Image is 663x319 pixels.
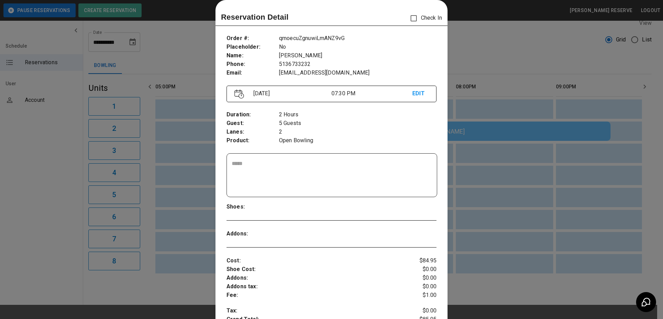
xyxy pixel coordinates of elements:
p: Lanes : [227,128,279,136]
p: $0.00 [402,265,436,274]
p: qmoecuZgnuwiLmANZ9vG [279,34,436,43]
p: Shoes : [227,203,279,211]
p: Order # : [227,34,279,43]
p: No [279,43,436,51]
p: 5136733232 [279,60,436,69]
p: $0.00 [402,282,436,291]
p: Cost : [227,257,402,265]
p: Addons tax : [227,282,402,291]
p: Addons : [227,274,402,282]
p: Tax : [227,307,402,315]
p: $0.00 [402,307,436,315]
p: [PERSON_NAME] [279,51,436,60]
p: 2 Hours [279,110,436,119]
p: $84.95 [402,257,436,265]
p: Shoe Cost : [227,265,402,274]
p: Guest : [227,119,279,128]
p: Email : [227,69,279,77]
p: Check In [406,11,442,26]
p: Phone : [227,60,279,69]
p: $1.00 [402,291,436,300]
p: Product : [227,136,279,145]
p: Duration : [227,110,279,119]
p: EDIT [412,89,429,98]
p: Addons : [227,230,279,238]
img: Vector [234,89,244,99]
p: Placeholder : [227,43,279,51]
p: [EMAIL_ADDRESS][DOMAIN_NAME] [279,69,436,77]
p: Reservation Detail [221,11,289,23]
p: 5 Guests [279,119,436,128]
p: 07:30 PM [331,89,412,98]
p: Fee : [227,291,402,300]
p: Open Bowling [279,136,436,145]
p: 2 [279,128,436,136]
p: Name : [227,51,279,60]
p: [DATE] [251,89,331,98]
p: $0.00 [402,274,436,282]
